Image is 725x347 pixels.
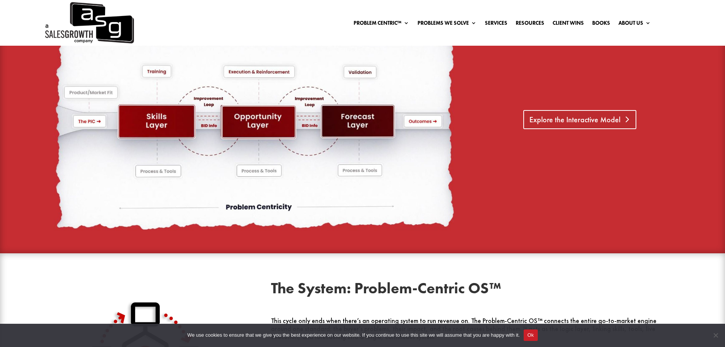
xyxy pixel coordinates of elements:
[54,7,454,232] img: OS Background
[524,329,538,341] button: Ok
[187,331,519,339] span: We use cookies to ensure that we give you the best experience on our website. If you continue to ...
[618,20,651,29] a: About Us
[417,20,476,29] a: Problems We Solve
[354,20,409,29] a: Problem Centric™
[592,20,610,29] a: Books
[553,20,584,29] a: Client Wins
[516,20,544,29] a: Resources
[523,110,636,129] a: Explore the Interactive Model
[485,20,507,29] a: Services
[712,331,719,339] span: No
[271,281,672,300] h2: The System: Problem-Centric OS™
